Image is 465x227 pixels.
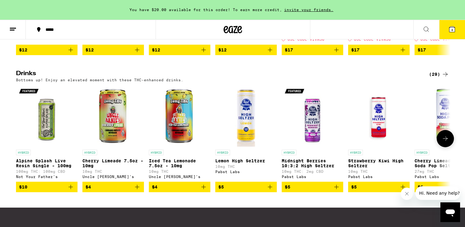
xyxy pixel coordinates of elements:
[282,85,343,147] img: Pabst Labs - Midnight Berries 10:3:2 High Seltzer
[215,182,277,192] button: Add to bag
[16,169,77,173] p: 100mg THC: 100mg CBD
[420,38,457,42] span: USE CODE VIVA30
[282,182,343,192] button: Add to bag
[282,169,343,173] p: 10mg THC: 2mg CBD
[149,85,210,182] a: Open page for Iced Tea Lemonade 7.5oz - 10mg from Uncle Arnie's
[82,158,144,168] p: Cherry Limeade 7.5oz - 10mg
[82,150,97,155] p: HYBRID
[16,175,77,179] div: Not Your Father's
[440,202,460,222] iframe: Button to launch messaging window
[348,85,410,147] img: Pabst Labs - Strawberry Kiwi High Seltzer
[16,71,419,78] h2: Drinks
[285,184,290,189] span: $5
[348,175,410,179] div: Pabst Labs
[215,170,277,174] div: Pabst Labs
[351,47,360,52] span: $17
[85,184,91,189] span: $4
[16,150,31,155] p: HYBRID
[16,45,77,55] button: Add to bag
[82,175,144,179] div: Uncle [PERSON_NAME]'s
[149,169,210,173] p: 10mg THC
[16,85,77,147] img: Not Your Father's - Alpine Splash Live Resin Single - 100mg
[282,85,343,182] a: Open page for Midnight Berries 10:3:2 High Seltzer from Pabst Labs
[82,85,144,147] img: Uncle Arnie's - Cherry Limeade 7.5oz - 10mg
[129,8,282,12] span: You have $20.00 available for this order! To earn more credit,
[82,169,144,173] p: 10mg THC
[348,85,410,182] a: Open page for Strawberry Kiwi High Seltzer from Pabst Labs
[215,164,277,168] p: 10mg THC
[418,47,426,52] span: $17
[149,45,210,55] button: Add to bag
[451,28,453,32] span: 4
[282,175,343,179] div: Pabst Labs
[415,186,460,200] iframe: Message from company
[218,47,227,52] span: $12
[16,158,77,168] p: Alpine Splash Live Resin Single - 100mg
[85,47,94,52] span: $12
[439,20,465,39] button: 4
[19,47,27,52] span: $12
[351,184,357,189] span: $5
[401,188,413,200] iframe: Close message
[149,182,210,192] button: Add to bag
[348,150,363,155] p: HYBRID
[348,45,410,55] button: Add to bag
[149,175,210,179] div: Uncle [PERSON_NAME]'s
[19,184,27,189] span: $10
[215,150,230,155] p: HYBRID
[282,45,343,55] button: Add to bag
[418,184,423,189] span: $6
[348,158,410,168] p: Strawberry Kiwi High Seltzer
[215,85,277,147] img: Pabst Labs - Lemon High Seltzer
[348,182,410,192] button: Add to bag
[152,47,160,52] span: $12
[282,150,296,155] p: HYBRID
[282,8,336,12] span: invite your friends.
[348,169,410,173] p: 10mg THC
[16,78,183,82] p: Bottoms up! Enjoy an elevated moment with these THC-enhanced drinks.
[16,182,77,192] button: Add to bag
[152,184,157,189] span: $4
[354,38,391,42] span: USE CODE VIVA30
[215,85,277,182] a: Open page for Lemon High Seltzer from Pabst Labs
[82,85,144,182] a: Open page for Cherry Limeade 7.5oz - 10mg from Uncle Arnie's
[415,150,429,155] p: HYBRID
[215,158,277,163] p: Lemon High Seltzer
[16,85,77,182] a: Open page for Alpine Splash Live Resin Single - 100mg from Not Your Father's
[288,38,324,42] span: USE CODE VIVA30
[82,182,144,192] button: Add to bag
[149,150,164,155] p: HYBRID
[149,158,210,168] p: Iced Tea Lemonade 7.5oz - 10mg
[285,47,293,52] span: $17
[282,158,343,168] p: Midnight Berries 10:3:2 High Seltzer
[82,45,144,55] button: Add to bag
[149,85,210,147] img: Uncle Arnie's - Iced Tea Lemonade 7.5oz - 10mg
[429,71,449,78] a: (29)
[218,184,224,189] span: $5
[215,45,277,55] button: Add to bag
